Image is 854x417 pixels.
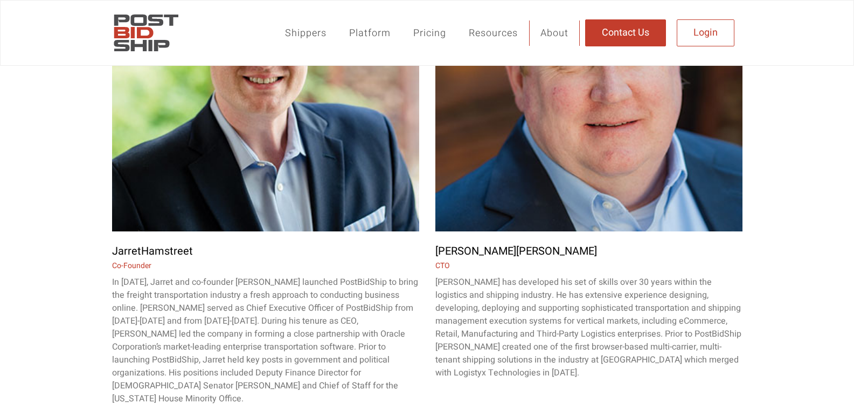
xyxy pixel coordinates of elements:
span: Co-Founder [112,260,151,271]
a: Contact Us [585,19,666,46]
span: [PERSON_NAME] [516,243,597,259]
span: Jarret [112,243,141,259]
span: CTO [435,260,450,271]
p: In [DATE], Jarret and co-founder [PERSON_NAME] launched PostBidShip to bring the freight transpor... [112,276,419,405]
span: Hamstreet [141,243,193,259]
a: Shippers [274,20,338,46]
span: Contact Us [602,28,649,38]
span: Login [693,28,718,38]
a: Platform [338,20,402,46]
a: Pricing [402,20,457,46]
span: [PERSON_NAME] [435,243,516,259]
a: Login [677,19,734,46]
p: [PERSON_NAME] has developed his set of skills over 30 years within the logistics and shipping ind... [435,276,742,379]
a: Resources [457,20,529,46]
a: About [529,20,580,46]
img: PostBidShip [109,9,183,57]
